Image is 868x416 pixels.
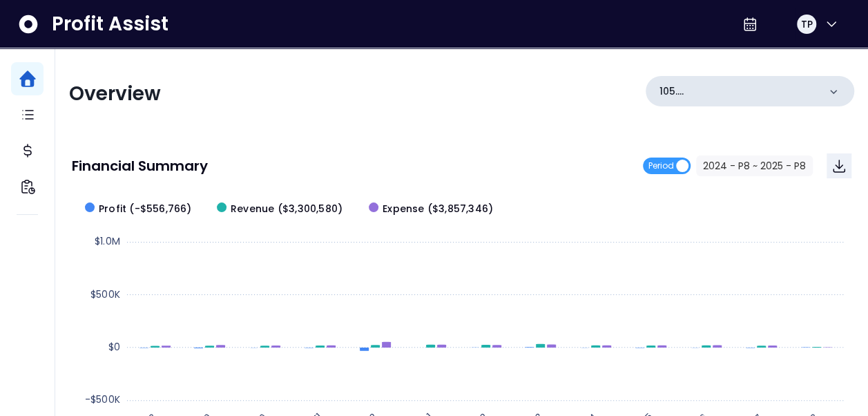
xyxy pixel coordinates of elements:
[72,159,208,173] p: Financial Summary
[90,287,120,301] text: $500K
[85,393,120,406] text: -$500K
[800,17,812,31] span: TP
[659,84,818,99] p: 105. UTC([GEOGRAPHIC_DATA])
[696,155,813,176] button: 2024 - P8 ~ 2025 - P8
[52,12,168,37] span: Profit Assist
[108,340,120,354] text: $0
[648,158,674,174] span: Period
[231,202,343,216] span: Revenue ($3,300,580)
[383,202,493,216] span: Expense ($3,857,346)
[69,80,161,107] span: Overview
[99,202,192,216] span: Profit (-$556,766)
[95,234,120,248] text: $1.0M
[827,153,851,178] button: Download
